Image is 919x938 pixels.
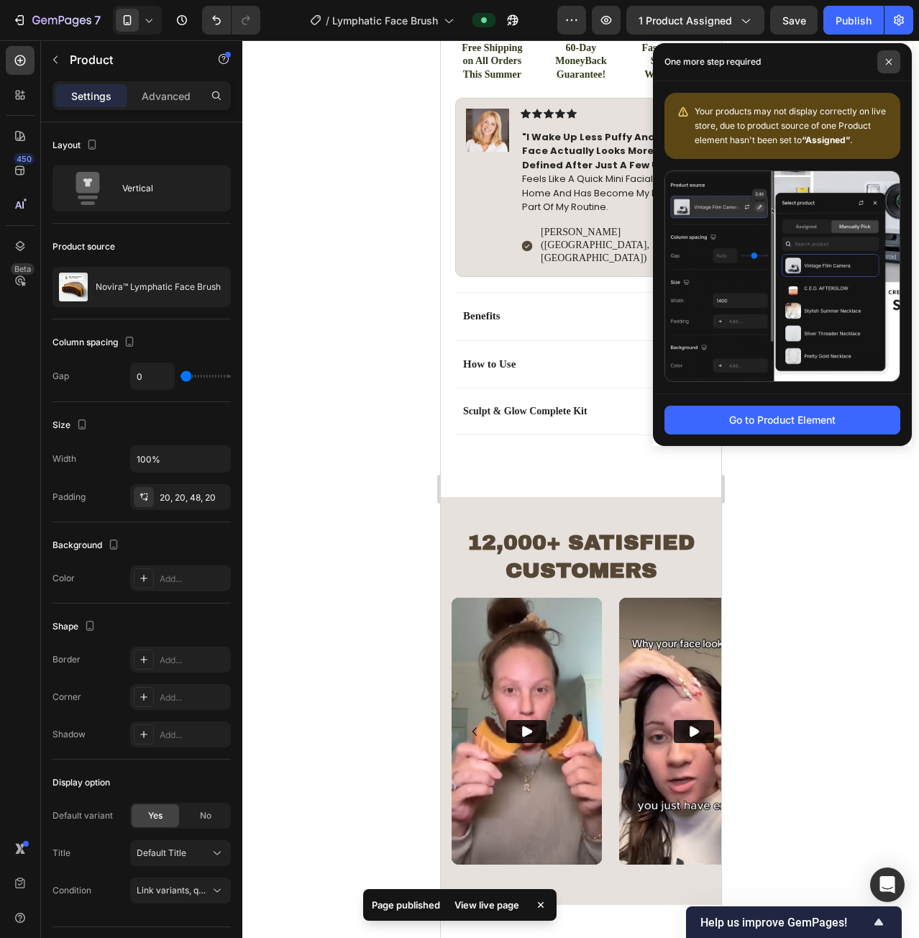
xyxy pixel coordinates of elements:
span: 1 product assigned [639,13,732,28]
div: Color [52,572,75,585]
div: 450 [14,153,35,165]
button: Show survey - Help us improve GemPages! [700,914,887,931]
button: 7 [6,6,107,35]
p: Page published [372,898,440,912]
span: Your products may not display correctly on live store, due to product source of one Product eleme... [695,106,886,145]
div: Width [52,452,76,465]
img: product feature img [59,273,88,301]
button: 1 product assigned [626,6,764,35]
div: Add... [160,573,227,586]
div: Product source [52,240,115,253]
div: Padding [52,491,86,504]
span: Help us improve GemPages! [700,916,870,929]
span: Save [782,14,806,27]
input: Auto [131,446,230,472]
span: / [326,13,329,28]
b: “Assigned” [802,135,850,145]
button: Play [233,680,273,703]
div: Add... [160,691,227,704]
input: Auto [131,363,174,389]
iframe: Design area [441,40,721,938]
div: Column spacing [52,333,138,352]
div: Shadow [52,728,86,741]
span: Yes [148,809,163,822]
p: Product [70,51,192,68]
button: Go to Product Element [664,406,900,434]
div: Title [52,847,70,860]
button: Publish [823,6,884,35]
div: Corner [52,691,81,703]
img: Alt image [178,557,329,824]
div: Beta [11,263,35,275]
div: Border [52,653,81,666]
div: Publish [836,13,872,28]
div: Add... [160,729,227,742]
div: Condition [52,884,91,897]
p: Advanced [142,88,191,104]
div: 20, 20, 48, 20 [160,491,227,504]
span: No [200,809,211,822]
span: Link variants, quantity <br> between same products [137,885,349,896]
span: Default Title [137,847,186,860]
div: Go to Product Element [729,412,836,427]
button: Carousel Next Arrow [246,680,269,703]
div: Add... [160,654,227,667]
button: Link variants, quantity <br> between same products [130,878,231,903]
div: Shape [52,617,99,637]
button: Save [770,6,818,35]
div: View live page [446,895,528,915]
p: 7 [94,12,101,29]
div: Gap [52,370,69,383]
button: Default Title [130,840,231,866]
p: Settings [71,88,111,104]
div: Size [52,416,91,435]
div: Background [52,536,122,555]
span: Lymphatic Face Brush [332,13,438,28]
p: One more step required [664,55,761,69]
div: Default variant [52,809,113,822]
div: Open Intercom Messenger [870,868,905,902]
div: Layout [52,136,101,155]
div: Display option [52,776,110,789]
div: Vertical [122,172,210,205]
p: Novira™ Lymphatic Face Brush [96,282,221,292]
div: Undo/Redo [202,6,260,35]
